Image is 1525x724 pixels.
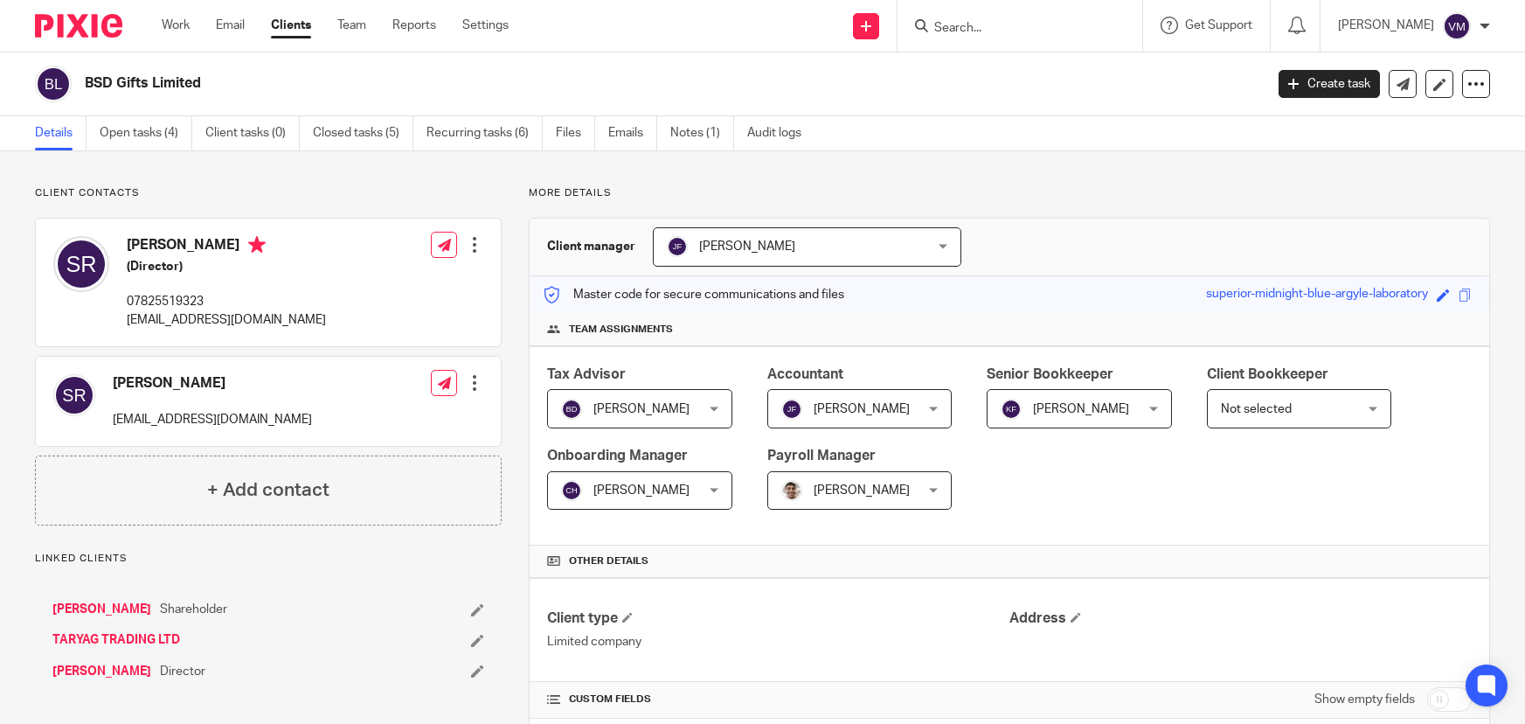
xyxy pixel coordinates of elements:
a: Notes (1) [670,116,734,150]
span: [PERSON_NAME] [593,403,690,415]
img: Pixie [35,14,122,38]
a: Settings [462,17,509,34]
img: svg%3E [35,66,72,102]
a: Email [216,17,245,34]
span: [PERSON_NAME] [814,403,910,415]
p: [EMAIL_ADDRESS][DOMAIN_NAME] [127,311,326,329]
h4: + Add contact [207,477,329,504]
span: [PERSON_NAME] [1033,403,1129,415]
p: 07825519323 [127,293,326,310]
span: [PERSON_NAME] [814,484,910,497]
span: Payroll Manager [767,449,876,463]
img: svg%3E [1443,12,1471,40]
img: svg%3E [781,399,802,420]
a: [PERSON_NAME] [52,663,151,680]
a: Client tasks (0) [205,116,300,150]
img: PXL_20240409_141816916.jpg [781,480,802,501]
a: Files [556,116,595,150]
span: Tax Advisor [547,367,626,381]
a: Open tasks (4) [100,116,192,150]
img: svg%3E [53,236,109,292]
a: Clients [271,17,311,34]
img: svg%3E [1001,399,1022,420]
span: Senior Bookkeeper [987,367,1113,381]
img: svg%3E [561,399,582,420]
h4: Client type [547,609,1009,628]
a: Create task [1279,70,1380,98]
img: svg%3E [561,480,582,501]
span: [PERSON_NAME] [699,240,795,253]
p: Master code for secure communications and files [543,286,844,303]
h4: Address [1009,609,1472,628]
a: [PERSON_NAME] [52,601,151,618]
span: Team assignments [569,323,673,337]
p: More details [529,186,1490,200]
p: [PERSON_NAME] [1338,17,1434,34]
p: Linked clients [35,552,502,566]
span: Shareholder [160,601,227,618]
span: Other details [569,554,648,568]
h4: [PERSON_NAME] [127,236,326,258]
span: Onboarding Manager [547,449,688,463]
span: Director [160,663,205,680]
a: Team [337,17,366,34]
span: Get Support [1185,19,1252,31]
h4: CUSTOM FIELDS [547,693,1009,707]
a: Recurring tasks (6) [426,116,543,150]
input: Search [932,21,1090,37]
a: Reports [392,17,436,34]
a: TARYAG TRADING LTD [52,631,180,649]
span: Client Bookkeeper [1207,367,1328,381]
p: Limited company [547,633,1009,651]
div: superior-midnight-blue-argyle-laboratory [1206,285,1428,305]
p: Client contacts [35,186,502,200]
i: Primary [248,236,266,254]
span: Not selected [1221,403,1292,415]
a: Emails [608,116,657,150]
span: [PERSON_NAME] [593,484,690,497]
a: Closed tasks (5) [313,116,413,150]
span: Accountant [767,367,843,381]
a: Audit logs [747,116,814,150]
p: [EMAIL_ADDRESS][DOMAIN_NAME] [113,411,312,428]
a: Work [162,17,190,34]
h4: [PERSON_NAME] [113,374,312,393]
h2: BSD Gifts Limited [85,74,1019,93]
h3: Client manager [547,238,635,255]
label: Show empty fields [1314,691,1415,708]
h5: (Director) [127,258,326,275]
a: Details [35,116,87,150]
img: svg%3E [667,236,688,257]
img: svg%3E [53,374,95,416]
